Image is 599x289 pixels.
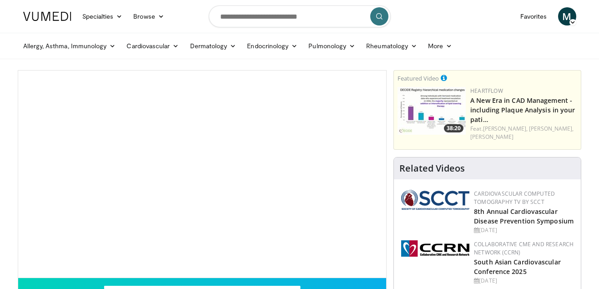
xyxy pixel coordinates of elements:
[483,125,528,132] a: [PERSON_NAME],
[128,7,170,25] a: Browse
[470,96,575,124] a: A New Era in CAD Management - including Plaque Analysis in your pati…
[515,7,553,25] a: Favorites
[398,87,466,135] a: 38:20
[474,258,561,276] a: South Asian Cardiovascular Conference 2025
[18,37,121,55] a: Allergy, Asthma, Immunology
[470,133,513,141] a: [PERSON_NAME]
[18,71,387,278] video-js: Video Player
[474,207,574,225] a: 8th Annual Cardiovascular Disease Prevention Symposium
[474,277,574,285] div: [DATE]
[470,125,577,141] div: Feat.
[185,37,242,55] a: Dermatology
[399,163,465,174] h4: Related Videos
[401,190,469,210] img: 51a70120-4f25-49cc-93a4-67582377e75f.png.150x105_q85_autocrop_double_scale_upscale_version-0.2.png
[529,125,574,132] a: [PERSON_NAME],
[470,87,503,95] a: Heartflow
[558,7,576,25] a: M
[121,37,184,55] a: Cardiovascular
[401,240,469,257] img: a04ee3ba-8487-4636-b0fb-5e8d268f3737.png.150x105_q85_autocrop_double_scale_upscale_version-0.2.png
[444,124,463,132] span: 38:20
[474,190,555,206] a: Cardiovascular Computed Tomography TV by SCCT
[474,240,574,256] a: Collaborative CME and Research Network (CCRN)
[398,74,439,82] small: Featured Video
[474,226,574,234] div: [DATE]
[242,37,303,55] a: Endocrinology
[23,12,71,21] img: VuMedi Logo
[209,5,391,27] input: Search topics, interventions
[303,37,361,55] a: Pulmonology
[361,37,423,55] a: Rheumatology
[77,7,128,25] a: Specialties
[398,87,466,135] img: 738d0e2d-290f-4d89-8861-908fb8b721dc.150x105_q85_crop-smart_upscale.jpg
[423,37,458,55] a: More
